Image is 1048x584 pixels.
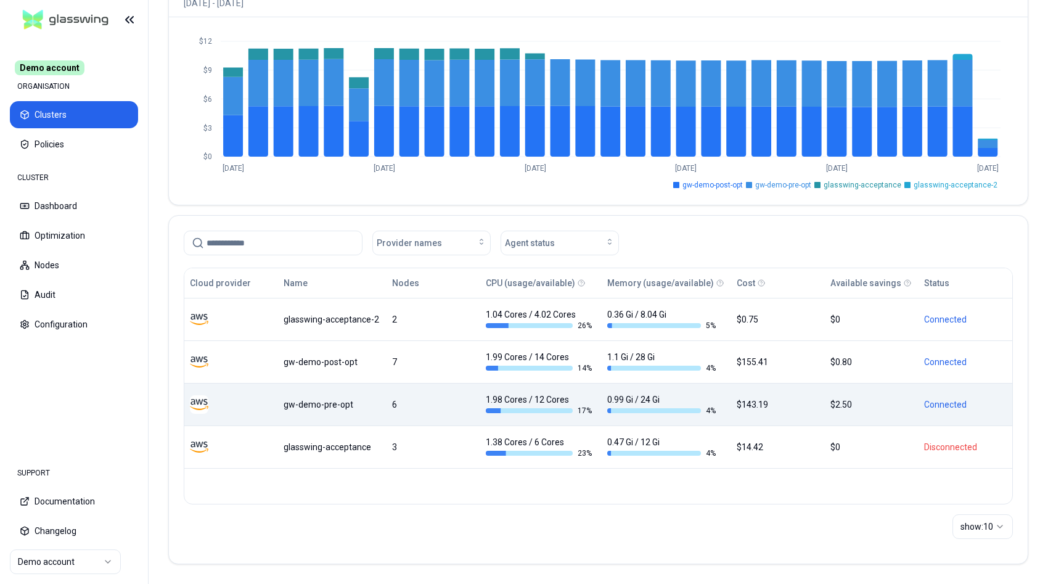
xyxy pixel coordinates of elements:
[737,356,819,368] div: $155.41
[392,313,475,326] div: 2
[284,441,380,453] div: glasswing-acceptance
[486,308,594,331] div: 1.04 Cores / 4.02 Cores
[10,311,138,338] button: Configuration
[755,180,811,190] span: gw-demo-pre-opt
[392,398,475,411] div: 6
[607,448,716,458] div: 4 %
[486,406,594,416] div: 17 %
[372,231,491,255] button: Provider names
[284,313,380,326] div: glasswing-acceptance-2
[607,393,716,416] div: 0.99 Gi / 24 Gi
[830,313,913,326] div: $0
[924,313,1007,326] div: Connected
[10,252,138,279] button: Nodes
[284,356,380,368] div: gw-demo-post-opt
[682,180,743,190] span: gw-demo-post-opt
[190,310,208,329] img: aws
[203,152,212,161] tspan: $0
[607,363,716,373] div: 4 %
[203,66,212,75] tspan: $9
[824,180,901,190] span: glasswing-acceptance
[977,164,999,173] tspan: [DATE]
[607,308,716,331] div: 0.36 Gi / 8.04 Gi
[10,165,138,190] div: CLUSTER
[374,164,395,173] tspan: [DATE]
[10,74,138,99] div: ORGANISATION
[675,164,697,173] tspan: [DATE]
[15,60,84,75] span: Demo account
[826,164,848,173] tspan: [DATE]
[607,271,714,295] button: Memory (usage/available)
[486,271,575,295] button: CPU (usage/available)
[10,192,138,220] button: Dashboard
[924,398,1007,411] div: Connected
[830,271,901,295] button: Available savings
[505,237,555,249] span: Agent status
[190,438,208,456] img: aws
[830,398,913,411] div: $2.50
[223,164,244,173] tspan: [DATE]
[607,406,716,416] div: 4 %
[284,271,308,295] button: Name
[486,351,594,373] div: 1.99 Cores / 14 Cores
[486,363,594,373] div: 14 %
[737,313,819,326] div: $0.75
[525,164,546,173] tspan: [DATE]
[830,356,913,368] div: $0.80
[607,436,716,458] div: 0.47 Gi / 12 Gi
[924,356,1007,368] div: Connected
[190,395,208,414] img: aws
[914,180,997,190] span: glasswing-acceptance-2
[924,441,1007,453] div: Disconnected
[486,393,594,416] div: 1.98 Cores / 12 Cores
[199,37,212,46] tspan: $12
[377,237,442,249] span: Provider names
[924,277,949,289] div: Status
[607,321,716,331] div: 5 %
[486,448,594,458] div: 23 %
[10,131,138,158] button: Policies
[10,517,138,545] button: Changelog
[10,222,138,249] button: Optimization
[486,321,594,331] div: 26 %
[18,6,113,35] img: GlassWing
[10,281,138,308] button: Audit
[190,271,251,295] button: Cloud provider
[392,271,419,295] button: Nodes
[203,124,212,133] tspan: $3
[501,231,619,255] button: Agent status
[203,95,212,104] tspan: $6
[486,436,594,458] div: 1.38 Cores / 6 Cores
[10,461,138,485] div: SUPPORT
[830,441,913,453] div: $0
[737,271,755,295] button: Cost
[737,441,819,453] div: $14.42
[392,356,475,368] div: 7
[10,101,138,128] button: Clusters
[607,351,716,373] div: 1.1 Gi / 28 Gi
[284,398,380,411] div: gw-demo-pre-opt
[737,398,819,411] div: $143.19
[10,488,138,515] button: Documentation
[190,353,208,371] img: aws
[392,441,475,453] div: 3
